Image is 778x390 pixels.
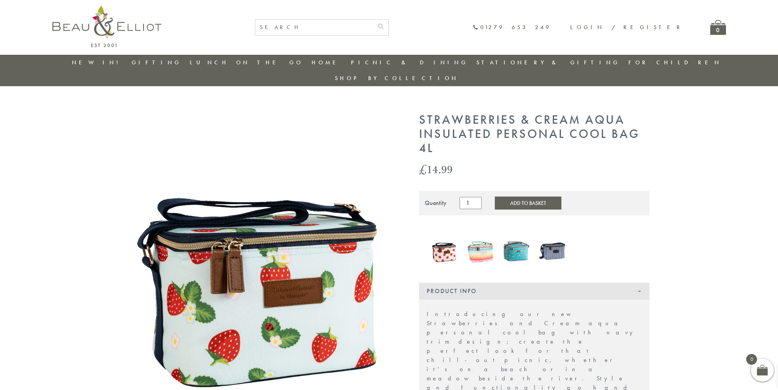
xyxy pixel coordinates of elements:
a: New in! [72,59,123,66]
img: Confetti Personal Cool Bag 4L [502,233,530,270]
span: £ [419,161,427,177]
bdi: 14.99 [419,161,453,177]
h1: Strawberries & Cream Aqua Insulated Personal Cool Bag 4L [419,113,649,155]
a: Lunch On The Go [190,59,303,66]
div: Product Info [419,283,649,300]
a: Login / Register [570,23,683,31]
input: Product quantity [460,197,482,209]
a: Stationery & Gifting [476,59,620,66]
a: Three Rivers Personal Cool Bag 4L [538,233,566,271]
input: SEARCH [255,20,373,35]
span: 0 [746,354,757,365]
a: 01279 653 249 [473,24,551,31]
img: Coconut Grove Personal Picnic Cool Bag 4L [466,234,494,269]
a: Home [312,59,342,66]
a: For Children [628,59,721,66]
a: Strawberries & Cream Insulated Personal Cool Bag 4L [431,234,459,270]
a: Gifting [132,59,181,66]
img: Strawberries & Cream Insulated Personal Cool Bag 4L [431,234,459,269]
img: Three Rivers Personal Cool Bag 4L [538,233,566,270]
img: logo [52,6,161,47]
a: Confetti Personal Cool Bag 4L [502,233,530,271]
a: Picnic & Dining [351,59,468,66]
div: Quantity [425,200,447,206]
a: 0 [710,20,726,35]
a: Coconut Grove Personal Picnic Cool Bag 4L [466,234,494,270]
button: Add to Basket [495,197,561,210]
a: Shop by collection [335,74,458,82]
